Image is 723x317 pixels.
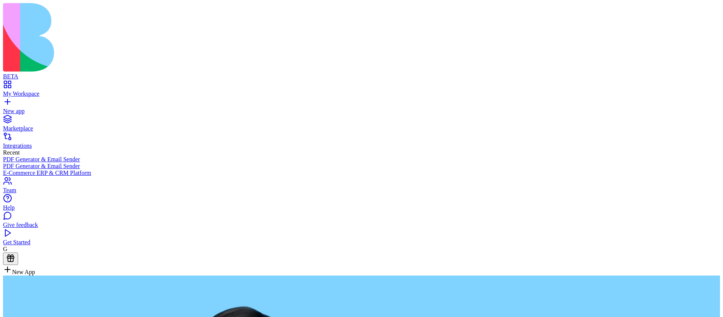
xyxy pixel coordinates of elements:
a: PDF Generator & Email Sender [3,163,720,170]
span: Recent [3,149,20,156]
div: Get Started [3,239,720,246]
div: Give feedback [3,222,720,228]
a: New app [3,101,720,115]
a: E-Commerce ERP & CRM Platform [3,170,720,176]
a: Get Started [3,232,720,246]
div: Team [3,187,720,194]
div: Marketplace [3,125,720,132]
a: Help [3,198,720,211]
a: My Workspace [3,84,720,97]
div: Integrations [3,142,720,149]
a: PDF Generator & Email Sender [3,156,720,163]
div: BETA [3,73,720,80]
a: Integrations [3,136,720,149]
div: My Workspace [3,90,720,97]
div: Help [3,204,720,211]
a: Team [3,180,720,194]
a: BETA [3,66,720,80]
img: logo [3,3,306,72]
a: Marketplace [3,118,720,132]
a: Give feedback [3,215,720,228]
span: G [3,246,8,252]
span: New App [12,269,35,275]
div: New app [3,108,720,115]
